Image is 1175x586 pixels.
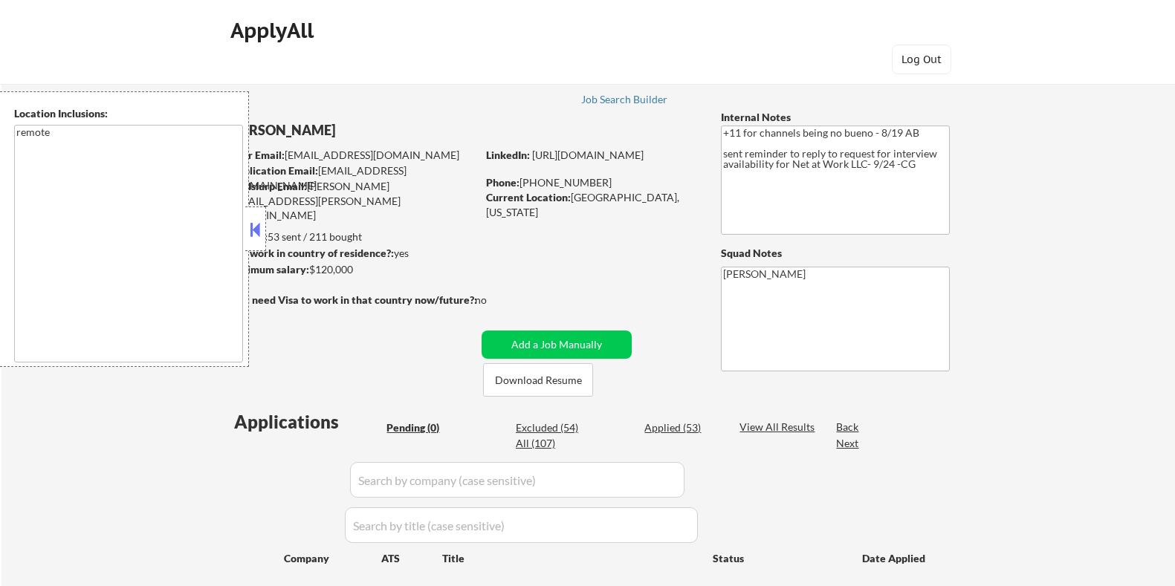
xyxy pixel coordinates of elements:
div: $120,000 [229,262,476,277]
button: Add a Job Manually [482,331,632,359]
strong: Will need Visa to work in that country now/future?: [230,293,477,306]
div: Job Search Builder [581,94,668,105]
div: [EMAIL_ADDRESS][DOMAIN_NAME] [230,163,476,192]
div: [PERSON_NAME][EMAIL_ADDRESS][PERSON_NAME][DOMAIN_NAME] [230,179,476,223]
strong: Minimum salary: [229,263,309,276]
strong: LinkedIn: [486,149,530,161]
div: ATS [381,551,442,566]
div: View All Results [739,420,819,434]
strong: Current Location: [486,191,571,204]
div: Applications [234,413,381,431]
div: [PHONE_NUMBER] [486,175,696,190]
div: no [475,293,517,307]
div: [GEOGRAPHIC_DATA], [US_STATE] [486,190,696,219]
strong: Phone: [486,176,519,189]
strong: Can work in country of residence?: [229,247,394,259]
div: Back [836,420,860,434]
div: Date Applied [862,551,928,566]
div: Pending (0) [386,420,461,435]
div: [EMAIL_ADDRESS][DOMAIN_NAME] [230,148,476,163]
strong: Mailslurp Email: [230,180,307,192]
div: Status [713,544,841,571]
strong: Application Email: [230,164,318,177]
div: Excluded (54) [516,420,590,435]
button: Download Resume [483,363,593,397]
div: Squad Notes [721,246,950,261]
div: All (107) [516,436,590,451]
div: Applied (53) [644,420,719,435]
button: Log Out [892,45,951,74]
a: [URL][DOMAIN_NAME] [532,149,644,161]
a: Job Search Builder [581,94,668,108]
div: yes [229,246,472,261]
div: Company [284,551,381,566]
div: ApplyAll [230,18,318,43]
input: Search by company (case sensitive) [350,462,684,498]
div: Next [836,436,860,451]
div: Location Inclusions: [14,106,243,121]
input: Search by title (case sensitive) [345,507,698,543]
div: 53 sent / 211 bought [229,229,476,244]
div: [PERSON_NAME] [230,121,535,140]
div: Internal Notes [721,110,950,125]
div: Title [442,551,699,566]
